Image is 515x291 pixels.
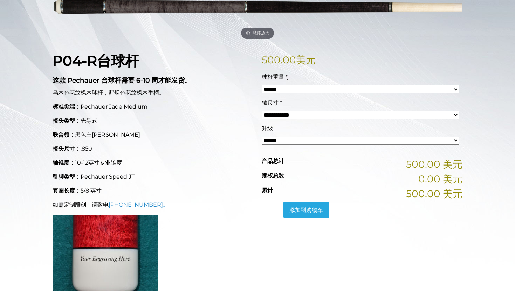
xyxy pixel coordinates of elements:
button: 添加到购物车 [283,202,329,218]
abbr: 必需的 [280,99,282,106]
font: 产品总计 [262,158,284,164]
font: 5/8 英寸 [81,187,102,194]
font: 接头类型： [53,117,81,124]
font: 美元 [296,54,316,66]
font: 10-12英寸专业锥度 [75,159,122,166]
a: [PHONE_NUMBER]。 [109,201,169,208]
font: 轴尺寸 [262,99,279,106]
font: Pechauer Jade Medium [81,103,147,110]
font: 先导式 [81,117,97,124]
font: P04-R台球杆 [53,52,139,69]
font: 接头尺寸： [53,145,81,152]
font: 500.00 美元 [406,188,462,200]
font: 轴锥度： [53,159,75,166]
font: 标准尖端： [53,103,81,110]
abbr: 必需的 [286,74,288,80]
font: 如需定制雕刻，请致电 [53,201,109,208]
font: 套圈长度： [53,187,81,194]
font: 添加到购物车 [289,207,323,213]
font: .850 [81,145,92,152]
font: 累计 [262,187,273,194]
font: 引脚类型： [53,173,81,180]
font: 这款 Pechauer 台球杆需要 6-10 周才能发货。 [53,76,191,84]
font: 联合领： [53,131,75,138]
font: 期权总数 [262,172,284,179]
input: 产品数量 [262,202,282,212]
font: 500.00 美元 [406,158,462,170]
font: 升级 [262,125,273,132]
font: 500.00 [262,54,296,66]
font: Pechauer Speed JT [81,173,135,180]
font: 黑色主[PERSON_NAME] [75,131,140,138]
font: 0.00 美元 [418,173,462,185]
font: 球杆重量 [262,74,284,80]
font: 乌木色花纹枫木球杆，配烟色花纹枫木手柄。 [53,89,165,96]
